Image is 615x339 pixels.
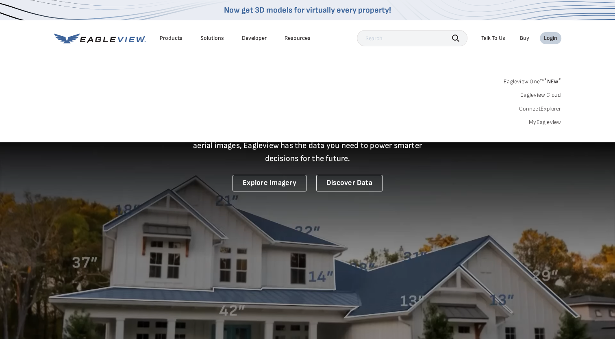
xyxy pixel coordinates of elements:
[224,5,391,15] a: Now get 3D models for virtually every property!
[481,35,505,42] div: Talk To Us
[520,35,529,42] a: Buy
[520,91,561,99] a: Eagleview Cloud
[504,76,561,85] a: Eagleview One™*NEW*
[242,35,267,42] a: Developer
[316,175,382,191] a: Discover Data
[285,35,311,42] div: Resources
[357,30,467,46] input: Search
[200,35,224,42] div: Solutions
[233,175,306,191] a: Explore Imagery
[544,78,561,85] span: NEW
[544,35,557,42] div: Login
[529,119,561,126] a: MyEagleview
[160,35,183,42] div: Products
[519,105,561,113] a: ConnectExplorer
[183,126,432,165] p: A new era starts here. Built on more than 3.5 billion high-resolution aerial images, Eagleview ha...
